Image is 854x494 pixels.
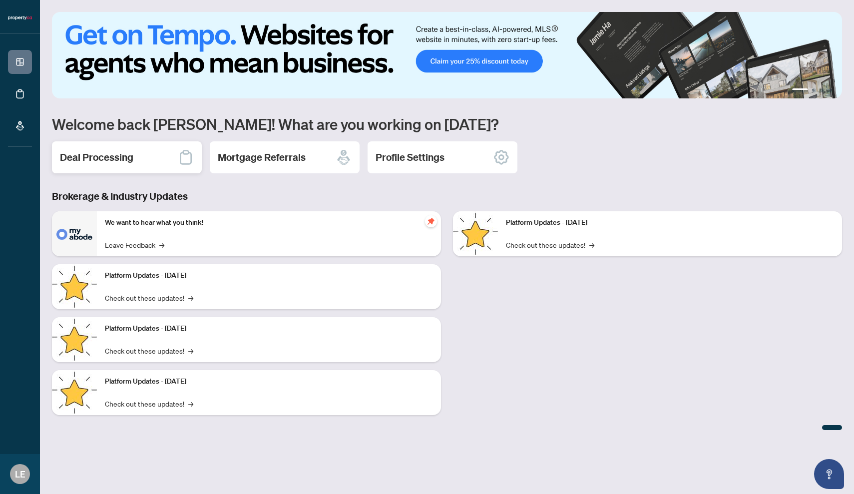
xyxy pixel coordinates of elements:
[8,15,32,21] img: logo
[105,217,433,228] p: We want to hear what you think!
[159,239,164,250] span: →
[60,150,133,164] h2: Deal Processing
[218,150,306,164] h2: Mortgage Referrals
[425,215,437,227] span: pushpin
[828,88,832,92] button: 4
[52,370,97,415] img: Platform Updates - July 8, 2025
[105,270,433,281] p: Platform Updates - [DATE]
[52,114,842,133] h1: Welcome back [PERSON_NAME]! What are you working on [DATE]?
[589,239,594,250] span: →
[105,323,433,334] p: Platform Updates - [DATE]
[820,88,824,92] button: 3
[188,292,193,303] span: →
[506,217,834,228] p: Platform Updates - [DATE]
[52,12,842,98] img: Slide 0
[52,211,97,256] img: We want to hear what you think!
[812,88,816,92] button: 2
[52,317,97,362] img: Platform Updates - July 21, 2025
[188,345,193,356] span: →
[792,88,808,92] button: 1
[105,345,193,356] a: Check out these updates!→
[52,264,97,309] img: Platform Updates - September 16, 2025
[453,211,498,256] img: Platform Updates - June 23, 2025
[15,467,25,481] span: LE
[105,292,193,303] a: Check out these updates!→
[52,189,842,203] h3: Brokerage & Industry Updates
[105,398,193,409] a: Check out these updates!→
[506,239,594,250] a: Check out these updates!→
[105,239,164,250] a: Leave Feedback→
[814,459,844,489] button: Open asap
[376,150,444,164] h2: Profile Settings
[188,398,193,409] span: →
[105,376,433,387] p: Platform Updates - [DATE]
